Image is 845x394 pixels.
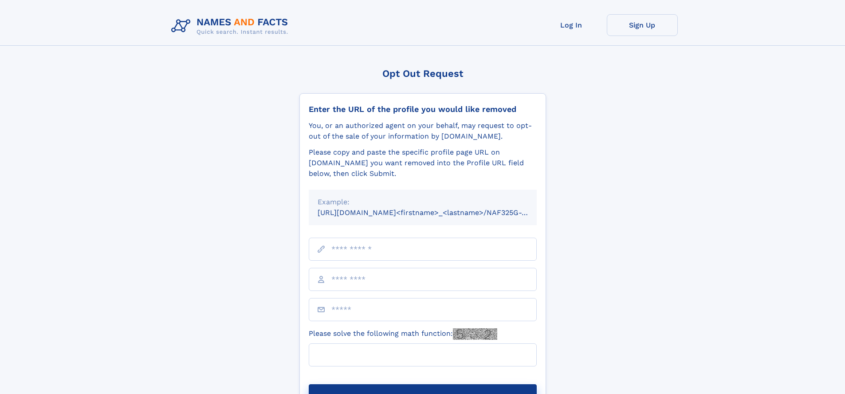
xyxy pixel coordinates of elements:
[309,104,537,114] div: Enter the URL of the profile you would like removed
[309,328,497,340] label: Please solve the following math function:
[607,14,678,36] a: Sign Up
[536,14,607,36] a: Log In
[309,120,537,142] div: You, or an authorized agent on your behalf, may request to opt-out of the sale of your informatio...
[309,147,537,179] div: Please copy and paste the specific profile page URL on [DOMAIN_NAME] you want removed into the Pr...
[318,208,554,217] small: [URL][DOMAIN_NAME]<firstname>_<lastname>/NAF325G-xxxxxxxx
[299,68,546,79] div: Opt Out Request
[318,197,528,207] div: Example:
[168,14,295,38] img: Logo Names and Facts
